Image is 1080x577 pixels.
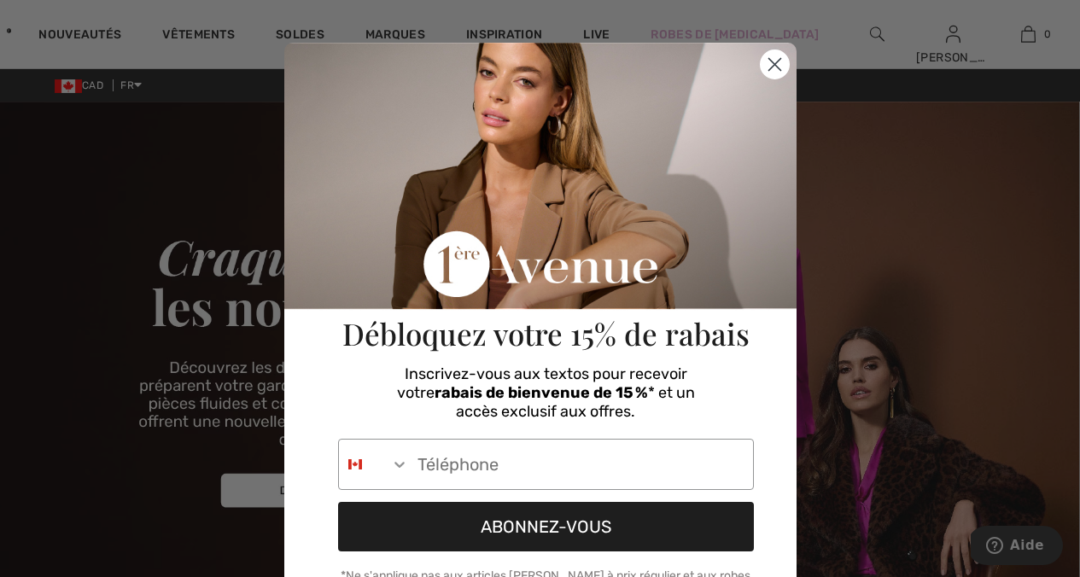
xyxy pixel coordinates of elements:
[348,458,362,471] img: Canada
[339,440,409,489] button: Search Countries
[435,383,648,402] span: rabais de bienvenue de 15 %
[397,364,695,421] span: Inscrivez-vous aux textos pour recevoir votre * et un accès exclusif aux offres.
[409,440,753,489] input: Téléphone
[760,50,790,79] button: Close dialog
[342,313,750,353] span: Débloquez votre 15% de rabais
[39,12,73,27] span: Aide
[338,502,754,551] button: ABONNEZ-VOUS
